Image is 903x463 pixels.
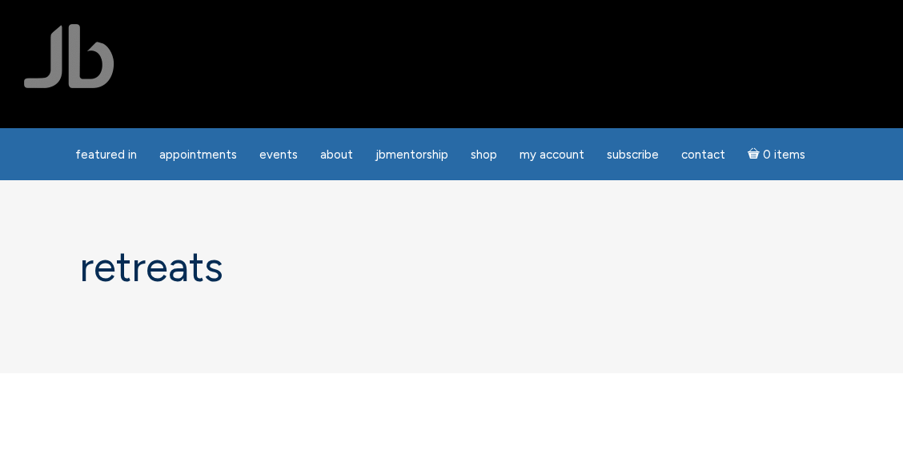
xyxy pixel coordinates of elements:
[738,138,815,171] a: Cart0 items
[150,139,247,171] a: Appointments
[320,147,353,162] span: About
[607,147,659,162] span: Subscribe
[79,244,824,290] h1: Retreats
[159,147,237,162] span: Appointments
[748,147,763,162] i: Cart
[672,139,735,171] a: Contact
[510,139,594,171] a: My Account
[471,147,497,162] span: Shop
[461,139,507,171] a: Shop
[250,139,307,171] a: Events
[311,139,363,171] a: About
[75,147,137,162] span: featured in
[375,147,448,162] span: JBMentorship
[259,147,298,162] span: Events
[597,139,668,171] a: Subscribe
[66,139,146,171] a: featured in
[520,147,584,162] span: My Account
[681,147,725,162] span: Contact
[24,24,114,88] img: Jamie Butler. The Everyday Medium
[366,139,458,171] a: JBMentorship
[763,149,805,161] span: 0 items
